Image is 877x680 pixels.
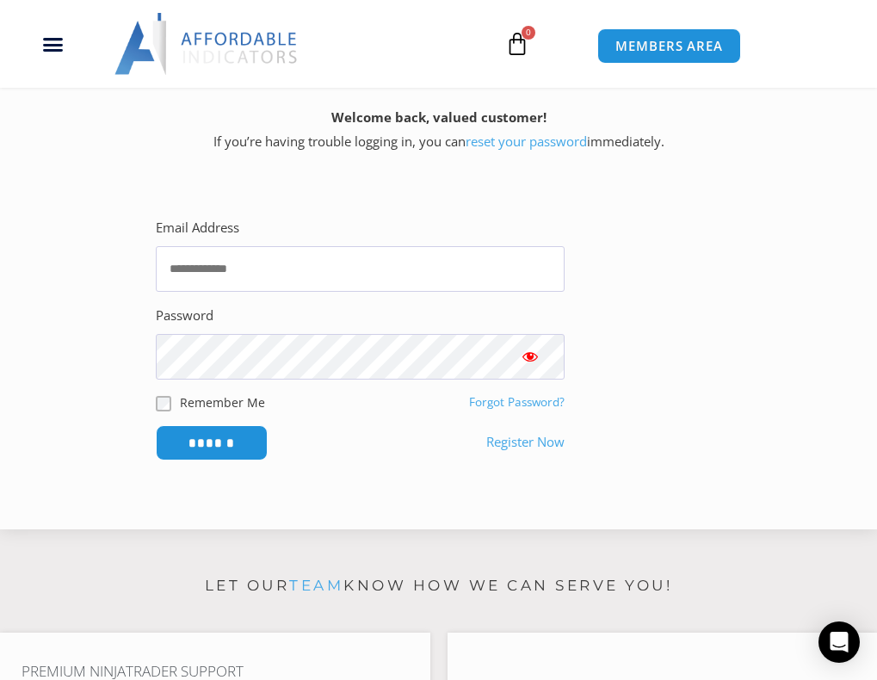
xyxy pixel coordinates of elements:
[466,133,587,150] a: reset your password
[597,28,741,64] a: MEMBERS AREA
[9,28,96,60] div: Menu Toggle
[289,577,343,594] a: team
[114,13,300,75] img: LogoAI | Affordable Indicators – NinjaTrader
[496,334,565,380] button: Show password
[818,621,860,663] div: Open Intercom Messenger
[486,430,565,454] a: Register Now
[469,394,565,410] a: Forgot Password?
[522,26,535,40] span: 0
[180,393,265,411] label: Remember Me
[479,19,555,69] a: 0
[615,40,723,53] span: MEMBERS AREA
[156,304,213,328] label: Password
[331,108,547,126] strong: Welcome back, valued customer!
[22,663,409,680] h4: Premium NinjaTrader Support
[30,106,847,154] p: If you’re having trouble logging in, you can immediately.
[156,216,239,240] label: Email Address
